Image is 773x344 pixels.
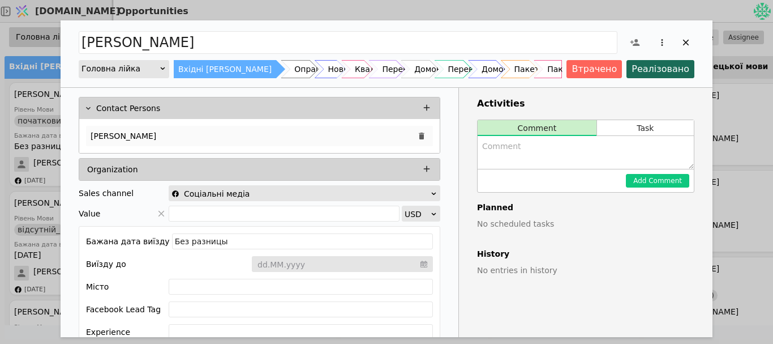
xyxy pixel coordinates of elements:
[87,164,138,176] p: Organization
[328,60,377,78] div: Нові заявки
[626,174,689,188] button: Add Comment
[86,324,130,340] div: Experience
[79,185,134,201] div: Sales channel
[91,130,156,142] p: [PERSON_NAME]
[382,60,490,78] div: Перевірка німецької мови
[477,202,694,214] h4: Planned
[477,218,694,230] p: No scheduled tasks
[448,60,573,78] div: Перевірка заповнення анкети
[477,248,694,260] h4: History
[566,60,622,78] button: Втрачено
[79,206,100,222] span: Value
[355,60,408,78] div: Кваліфікація
[86,279,109,295] div: Місто
[482,60,595,78] div: Домовитись про співбесіду
[420,258,427,270] svg: calendar
[184,186,250,202] span: Соціальні медіа
[86,301,161,317] div: Facebook Lead Tag
[61,20,712,337] div: Add Opportunity
[547,60,665,78] div: Пакет документів отримано
[514,60,634,78] div: Пакет документів надіслано
[626,60,694,78] button: Реалізовано
[405,206,430,222] div: USD
[86,256,126,272] div: Виїзду до
[414,60,539,78] div: Домовитись про анкетування
[86,233,170,249] div: Бажана дата виїзду
[477,265,694,277] p: No entries in history
[171,190,179,198] img: facebook.svg
[294,60,419,78] div: Опрацьовано-[PERSON_NAME]
[597,120,694,136] button: Task
[96,103,160,114] p: Contact Persons
[478,120,596,136] button: Comment
[477,97,694,111] h3: Activities
[81,61,159,77] div: Головна лійка
[178,60,272,78] div: Вхідні [PERSON_NAME]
